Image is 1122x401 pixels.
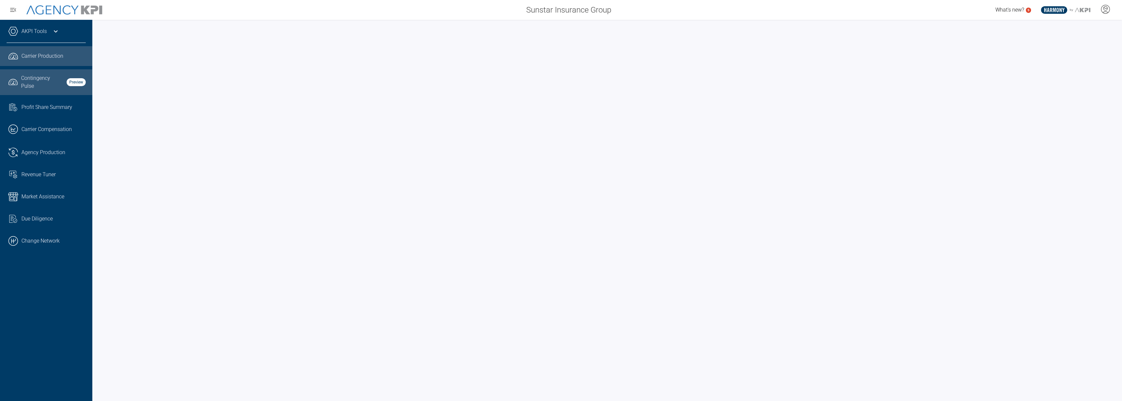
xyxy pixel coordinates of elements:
span: Sunstar Insurance Group [526,4,611,16]
span: Due Diligence [21,215,53,223]
span: Profit Share Summary [21,103,72,111]
span: Contingency Pulse [21,74,63,90]
img: AgencyKPI [26,5,102,15]
span: Revenue Tuner [21,171,56,179]
strong: Preview [67,78,86,86]
span: Agency Production [21,149,65,156]
a: 5 [1026,8,1031,13]
span: Carrier Compensation [21,125,72,133]
span: Carrier Production [21,52,63,60]
a: AKPI Tools [21,27,47,35]
span: Market Assistance [21,193,64,201]
text: 5 [1027,8,1029,12]
span: What's new? [995,7,1024,13]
